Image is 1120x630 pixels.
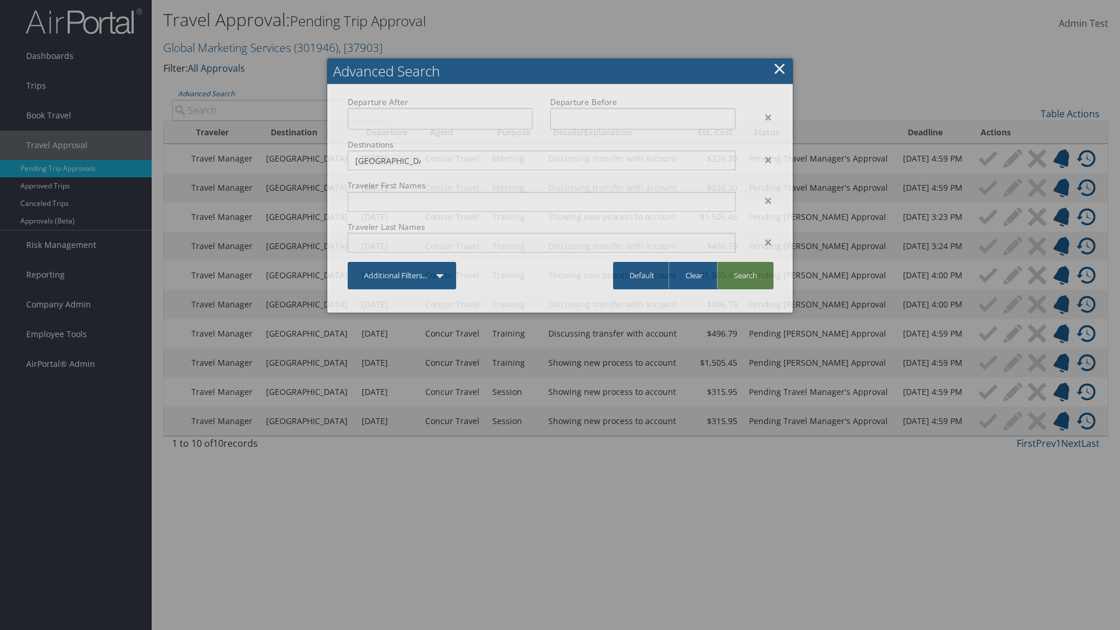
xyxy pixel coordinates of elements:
div: × [744,235,781,249]
label: Traveler First Names [348,180,736,191]
a: Clear [668,262,719,289]
a: Close [773,57,786,80]
div: × [744,110,781,124]
div: × [744,194,781,208]
div: × [744,153,781,167]
label: Traveler Last Names [348,221,736,233]
label: Departure Before [550,96,735,108]
a: Additional Filters... [348,262,456,289]
a: Default [613,262,671,289]
label: Departure After [348,96,533,108]
h2: Advanced Search [327,58,793,84]
label: Destinations [348,139,736,150]
a: Search [717,262,773,289]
